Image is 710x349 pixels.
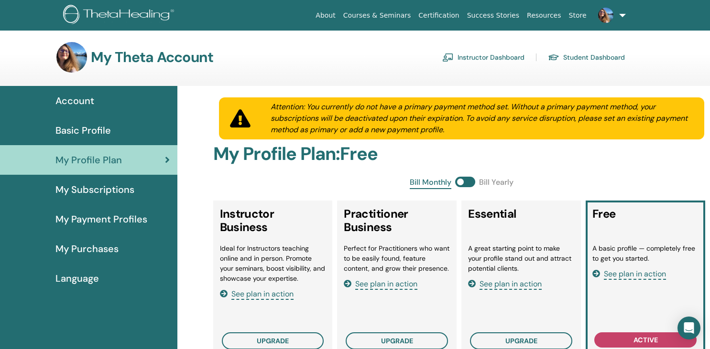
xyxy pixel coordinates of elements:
[468,279,542,289] a: See plan in action
[565,7,590,24] a: Store
[259,101,704,136] div: Attention: You currently do not have a primary payment method set. Without a primary payment meth...
[355,279,417,290] span: See plan in action
[634,336,658,344] span: active
[479,177,513,189] span: Bill Yearly
[604,269,666,280] span: See plan in action
[55,212,147,226] span: My Payment Profiles
[55,123,111,137] span: Basic Profile
[523,7,565,24] a: Resources
[442,53,454,62] img: chalkboard-teacher.svg
[339,7,415,24] a: Courses & Seminars
[598,8,613,23] img: default.jpg
[56,42,87,73] img: default.jpg
[480,279,542,290] span: See plan in action
[594,332,697,348] button: active
[55,153,122,167] span: My Profile Plan
[55,182,134,197] span: My Subscriptions
[312,7,339,24] a: About
[63,5,177,26] img: logo.png
[592,269,666,279] a: See plan in action
[442,50,524,65] a: Instructor Dashboard
[91,49,213,66] h3: My Theta Account
[468,243,574,274] li: A great starting point to make your profile stand out and attract potential clients.
[231,289,294,300] span: See plan in action
[548,53,559,62] img: graduation-cap.svg
[55,94,94,108] span: Account
[220,243,326,284] li: Ideal for Instructors teaching online and in person. Promote your seminars, boost visibility, and...
[220,289,294,299] a: See plan in action
[410,177,451,189] span: Bill Monthly
[55,242,119,256] span: My Purchases
[677,317,700,339] div: Open Intercom Messenger
[592,243,699,264] li: A basic profile — completely free to get you started.
[55,271,99,286] span: Language
[344,243,450,274] li: Perfect for Practitioners who want to be easily found, feature content, and grow their presence.
[548,50,625,65] a: Student Dashboard
[463,7,523,24] a: Success Stories
[257,337,289,345] span: upgrade
[415,7,463,24] a: Certification
[381,337,413,345] span: upgrade
[344,279,417,289] a: See plan in action
[505,337,537,345] span: upgrade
